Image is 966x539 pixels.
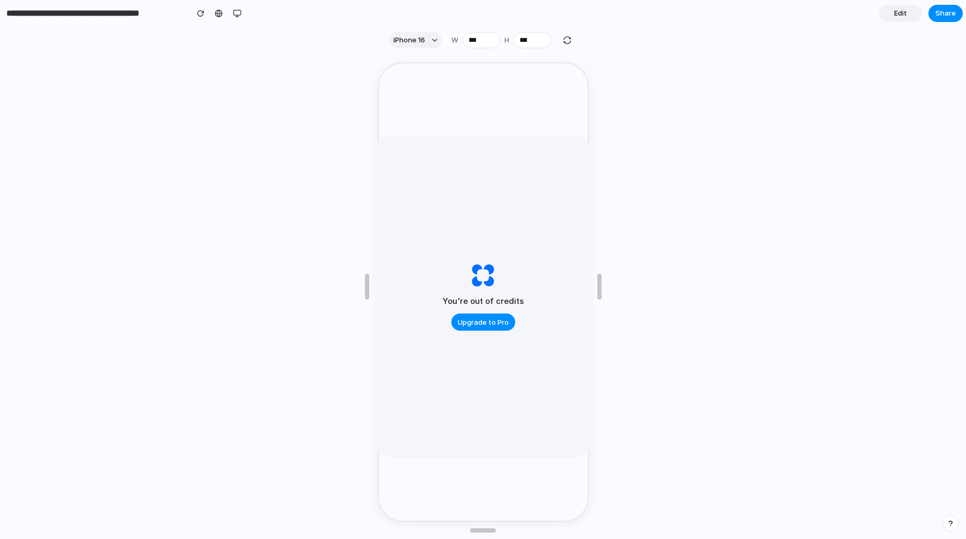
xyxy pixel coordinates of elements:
a: Edit [879,5,922,22]
button: iPhone 16 [389,32,442,48]
span: Upgrade to Pro [458,317,509,328]
h2: You're out of credits [443,295,524,308]
label: H [504,35,509,46]
span: iPhone 16 [393,35,425,46]
button: Share [928,5,963,22]
button: Upgrade to Pro [451,314,515,331]
span: Share [935,8,956,19]
label: W [451,35,458,46]
span: Edit [894,8,907,19]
